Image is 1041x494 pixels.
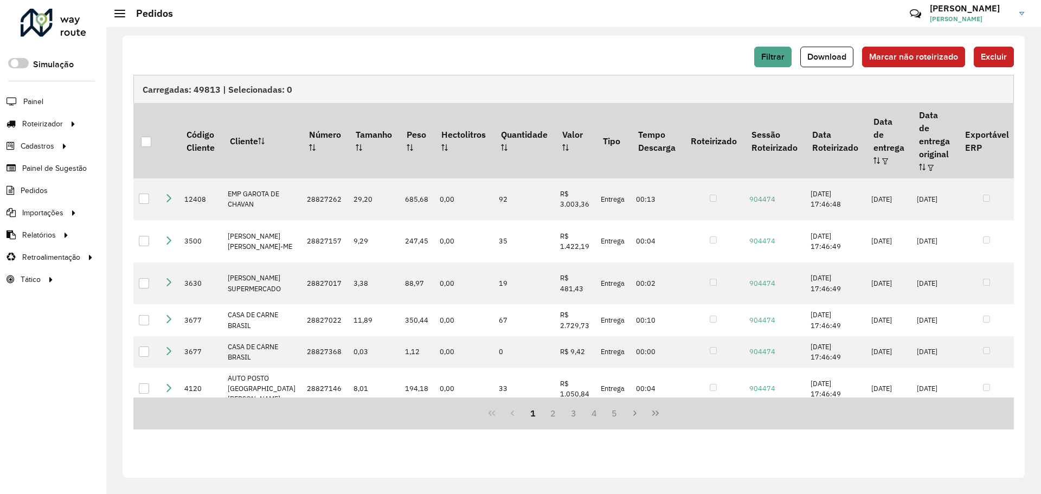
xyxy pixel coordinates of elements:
td: 0 [493,336,555,368]
td: Entrega [595,304,631,336]
th: Sessão Roteirizado [744,103,805,178]
td: R$ 3.003,36 [555,178,595,221]
td: 0,00 [434,336,493,368]
th: Data de entrega [866,103,911,178]
td: AUTO POSTO [GEOGRAPHIC_DATA][PERSON_NAME] [222,368,301,410]
td: 350,44 [400,304,434,336]
button: Next Page [625,403,645,424]
td: Entrega [595,336,631,368]
td: R$ 1.050,84 [555,368,595,410]
td: Entrega [595,220,631,262]
td: 12408 [179,178,222,221]
th: Tempo Descarga [631,103,683,178]
td: 28827157 [301,220,348,262]
td: 00:04 [631,220,683,262]
button: 2 [543,403,563,424]
td: [PERSON_NAME] [PERSON_NAME]-ME [222,220,301,262]
td: Entrega [595,178,631,221]
button: Marcar não roteirizado [862,47,965,67]
td: [DATE] 17:46:48 [805,178,866,221]
td: 4120 [179,368,222,410]
td: [DATE] [866,262,911,305]
button: Download [800,47,853,67]
td: R$ 481,43 [555,262,595,305]
td: 247,45 [400,220,434,262]
button: 5 [605,403,625,424]
td: 0,00 [434,178,493,221]
th: Valor [555,103,595,178]
td: 0,03 [348,336,399,368]
td: Entrega [595,368,631,410]
span: Roteirizador [22,118,63,130]
div: Carregadas: 49813 | Selecionadas: 0 [133,75,1014,103]
td: 33 [493,368,555,410]
td: 28827146 [301,368,348,410]
td: 3,38 [348,262,399,305]
td: R$ 9,42 [555,336,595,368]
a: 904474 [749,279,775,288]
th: Exportável ERP [958,103,1016,178]
td: CASA DE CARNE BRASIL [222,304,301,336]
a: 904474 [749,195,775,204]
td: 3677 [179,304,222,336]
td: 0,00 [434,368,493,410]
a: 904474 [749,316,775,325]
a: 904474 [749,236,775,246]
td: [DATE] [866,220,911,262]
td: [DATE] [866,178,911,221]
span: Marcar não roteirizado [869,52,958,61]
td: [DATE] [866,368,911,410]
td: [DATE] 17:46:49 [805,262,866,305]
td: 67 [493,304,555,336]
span: [PERSON_NAME] [930,14,1011,24]
td: [DATE] [911,368,957,410]
td: 88,97 [400,262,434,305]
th: Código Cliente [179,103,222,178]
th: Roteirizado [683,103,744,178]
span: Painel [23,96,43,107]
span: Pedidos [21,185,48,196]
td: [DATE] [866,336,911,368]
th: Tipo [595,103,631,178]
button: Filtrar [754,47,792,67]
button: 3 [563,403,584,424]
td: [DATE] 17:46:49 [805,220,866,262]
h2: Pedidos [125,8,173,20]
td: [DATE] [911,178,957,221]
td: EMP GAROTA DE CHAVAN [222,178,301,221]
td: 00:13 [631,178,683,221]
td: 28827022 [301,304,348,336]
td: 00:00 [631,336,683,368]
a: 904474 [749,347,775,356]
th: Data Roteirizado [805,103,866,178]
td: R$ 2.729,73 [555,304,595,336]
td: 8,01 [348,368,399,410]
td: 35 [493,220,555,262]
h3: [PERSON_NAME] [930,3,1011,14]
a: Contato Rápido [904,2,927,25]
span: Tático [21,274,41,285]
td: 28827368 [301,336,348,368]
td: [DATE] [911,336,957,368]
td: 3677 [179,336,222,368]
td: 00:04 [631,368,683,410]
td: 00:02 [631,262,683,305]
td: 28827017 [301,262,348,305]
th: Cliente [222,103,301,178]
td: 1,12 [400,336,434,368]
span: Filtrar [761,52,785,61]
th: Quantidade [493,103,555,178]
td: 685,68 [400,178,434,221]
td: [DATE] 17:46:49 [805,336,866,368]
td: 19 [493,262,555,305]
td: 29,20 [348,178,399,221]
span: Importações [22,207,63,219]
td: 3630 [179,262,222,305]
span: Cadastros [21,140,54,152]
td: 0,00 [434,220,493,262]
td: CASA DE CARNE BRASIL [222,336,301,368]
th: Data de entrega original [911,103,957,178]
td: 11,89 [348,304,399,336]
td: [DATE] [911,304,957,336]
a: 904474 [749,384,775,393]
